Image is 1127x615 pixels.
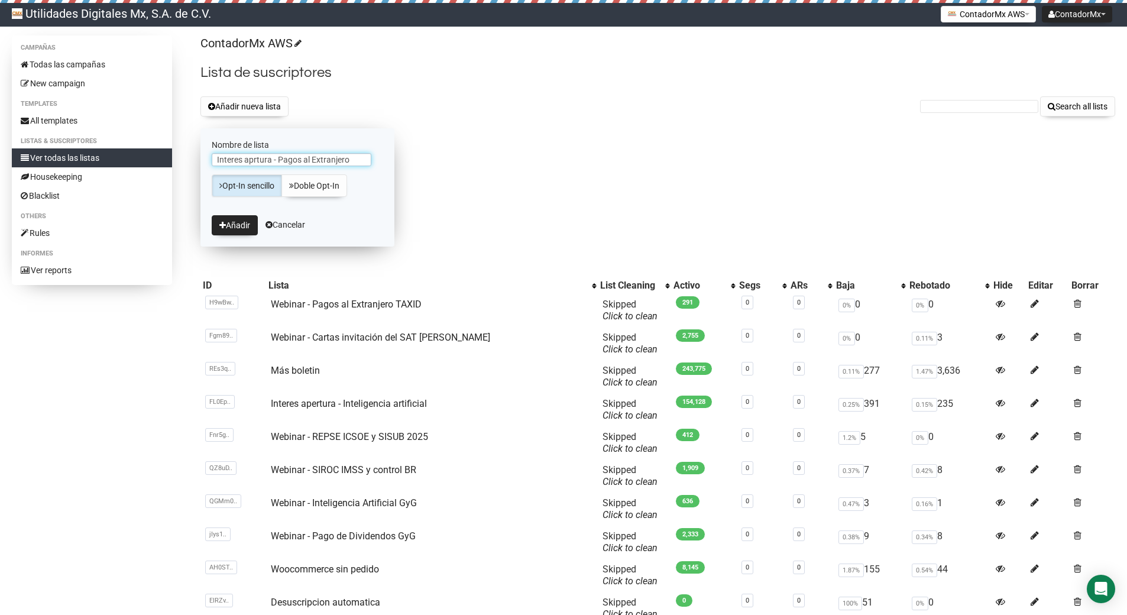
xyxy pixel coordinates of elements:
[838,530,864,544] span: 0.38%
[281,174,347,197] a: Doble Opt-In
[205,561,237,574] span: AH0ST..
[676,495,699,507] span: 636
[797,597,801,604] a: 0
[797,530,801,538] a: 0
[676,462,705,474] span: 1,909
[600,280,659,292] div: List Cleaning
[907,360,991,393] td: 3,636
[834,277,907,294] th: Baja: No sort applied, activate to apply an ascending sort
[603,299,658,322] span: Skipped
[907,393,991,426] td: 235
[205,428,234,442] span: Fnr5g..
[1071,280,1113,292] div: Borrar
[676,329,705,342] span: 2,755
[603,365,658,388] span: Skipped
[834,559,907,592] td: 155
[265,220,305,229] a: Cancelar
[271,398,427,409] a: Interes apertura - Inteligencia artificial
[12,134,172,148] li: Listas & Suscriptores
[941,6,1036,22] button: ContadorMx AWS
[746,564,749,571] a: 0
[671,277,737,294] th: Activo: No sort applied, activate to apply an ascending sort
[912,332,937,345] span: 0.11%
[834,526,907,559] td: 9
[676,528,705,540] span: 2,333
[603,530,658,553] span: Skipped
[836,280,895,292] div: Baja
[838,431,860,445] span: 1.2%
[797,564,801,571] a: 0
[1087,575,1115,603] div: Open Intercom Messenger
[200,36,300,50] a: ContadorMx AWS
[834,393,907,426] td: 391
[746,530,749,538] a: 0
[271,431,428,442] a: Webinar - REPSE ICSOE y SISUB 2025
[912,597,928,610] span: 0%
[603,332,658,355] span: Skipped
[907,277,991,294] th: Rebotado: No sort applied, activate to apply an ascending sort
[912,530,937,544] span: 0.34%
[205,395,235,409] span: FL0Ep..
[788,277,834,294] th: ARs: No sort applied, activate to apply an ascending sort
[268,280,585,292] div: Lista
[200,62,1115,83] h2: Lista de suscriptores
[12,97,172,111] li: Templates
[834,493,907,526] td: 3
[603,443,658,454] a: Click to clean
[834,294,907,327] td: 0
[838,398,864,412] span: 0.25%
[205,362,235,376] span: REs3q..
[271,464,416,475] a: Webinar - SIROC IMSS y control BR
[838,597,862,610] span: 100%
[212,174,282,197] a: Opt-In sencillo
[838,332,855,345] span: 0%
[603,575,658,587] a: Click to clean
[907,327,991,360] td: 3
[676,429,699,441] span: 412
[838,464,864,478] span: 0.37%
[212,140,383,150] label: Nombre de lista
[200,277,266,294] th: ID: No sort applied, sorting is disabled
[993,280,1024,292] div: Hide
[271,530,416,542] a: Webinar - Pago de Dividendos GyG
[746,431,749,439] a: 0
[834,360,907,393] td: 277
[746,365,749,373] a: 0
[737,277,788,294] th: Segs: No sort applied, activate to apply an ascending sort
[205,527,231,541] span: jIys1..
[676,561,705,574] span: 8,145
[838,497,864,511] span: 0.47%
[1042,6,1112,22] button: ContadorMx
[271,497,417,509] a: Webinar - Inteligencia Artificial GyG
[603,464,658,487] span: Skipped
[797,398,801,406] a: 0
[797,464,801,472] a: 0
[912,497,937,511] span: 0.16%
[907,526,991,559] td: 8
[205,296,238,309] span: H9wBw..
[12,209,172,224] li: Others
[912,299,928,312] span: 0%
[912,365,937,378] span: 1.47%
[603,398,658,421] span: Skipped
[907,493,991,526] td: 1
[834,327,907,360] td: 0
[12,41,172,55] li: Campañas
[797,365,801,373] a: 0
[907,459,991,493] td: 8
[12,55,172,74] a: Todas las campañas
[200,96,289,116] button: Añadir nueva lista
[271,332,490,343] a: Webinar - Cartas invitación del SAT [PERSON_NAME]
[797,332,801,339] a: 0
[12,111,172,130] a: All templates
[266,277,597,294] th: Lista: No sort applied, activate to apply an ascending sort
[12,167,172,186] a: Housekeeping
[205,594,233,607] span: EIRZv..
[1069,277,1115,294] th: Borrar: No sort applied, sorting is disabled
[12,224,172,242] a: Rules
[598,277,671,294] th: List Cleaning: No sort applied, activate to apply an ascending sort
[1028,280,1066,292] div: Editar
[12,74,172,93] a: New campaign
[676,362,712,375] span: 243,775
[603,310,658,322] a: Click to clean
